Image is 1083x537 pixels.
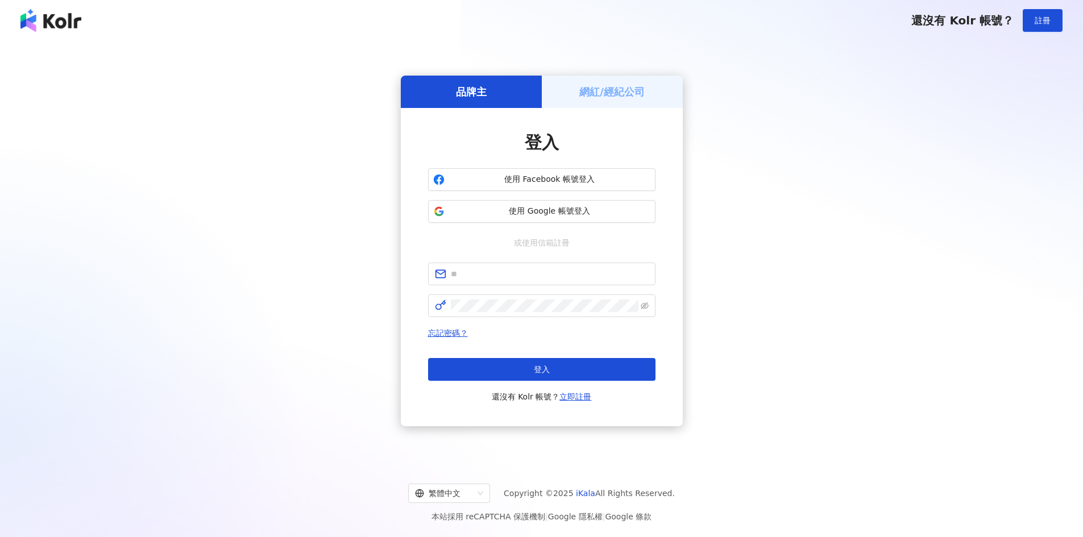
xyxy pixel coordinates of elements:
[504,486,675,500] span: Copyright © 2025 All Rights Reserved.
[605,512,652,521] a: Google 條款
[428,358,655,381] button: 登入
[456,85,487,99] h5: 品牌主
[415,484,473,502] div: 繁體中文
[534,365,550,374] span: 登入
[1035,16,1051,25] span: 註冊
[1023,9,1063,32] button: 註冊
[525,132,559,152] span: 登入
[576,489,595,498] a: iKala
[428,168,655,191] button: 使用 Facebook 帳號登入
[449,174,650,185] span: 使用 Facebook 帳號登入
[506,236,578,249] span: 或使用信箱註冊
[492,390,592,403] span: 還沒有 Kolr 帳號？
[548,512,603,521] a: Google 隱私權
[20,9,81,32] img: logo
[579,85,645,99] h5: 網紅/經紀公司
[431,510,652,523] span: 本站採用 reCAPTCHA 保護機制
[911,14,1014,27] span: 還沒有 Kolr 帳號？
[449,206,650,217] span: 使用 Google 帳號登入
[641,302,649,310] span: eye-invisible
[603,512,605,521] span: |
[559,392,591,401] a: 立即註冊
[545,512,548,521] span: |
[428,328,468,338] a: 忘記密碼？
[428,200,655,223] button: 使用 Google 帳號登入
